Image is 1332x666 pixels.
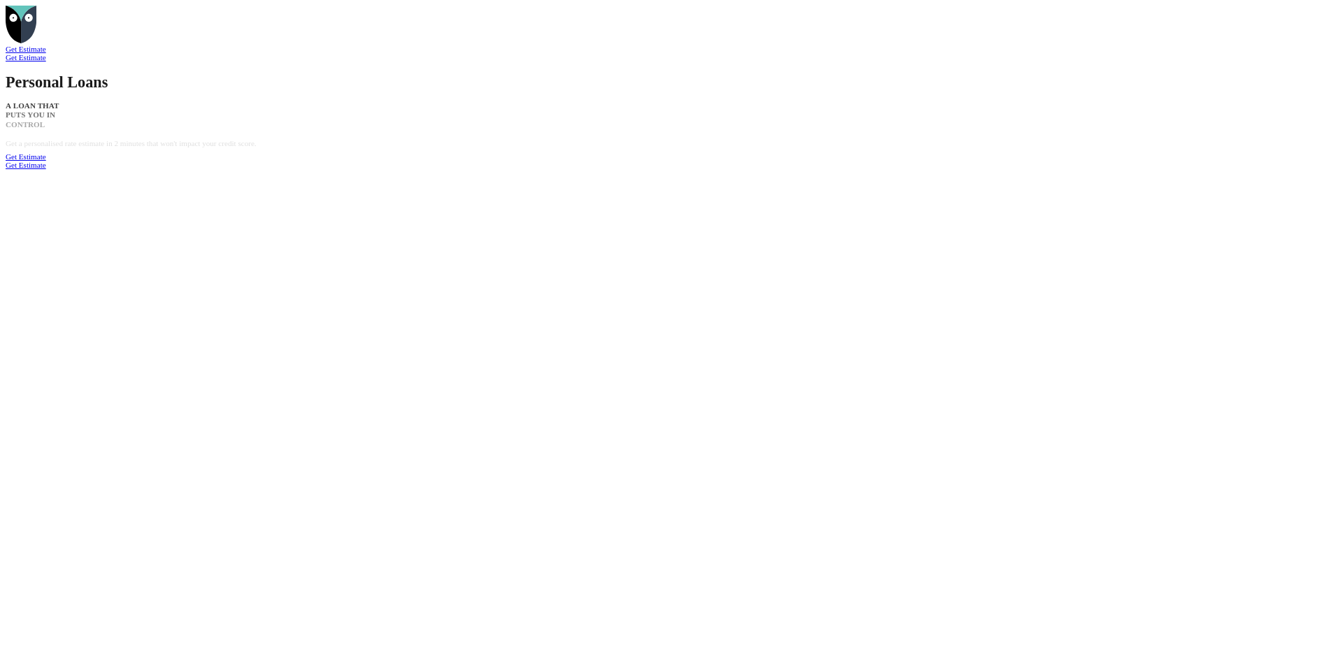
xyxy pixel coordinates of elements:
[6,120,45,128] div: CONTROL
[13,101,36,110] div: LOAN
[6,161,1326,169] div: Get Estimate
[6,101,11,110] div: A
[6,6,37,43] img: Wisr
[6,139,1326,147] p: Get a personalised rate estimate in 2 minutes that won't impact your credit score.
[6,73,1326,92] h1: Personal Loans
[6,110,25,119] div: PUTS
[6,36,37,45] a: Go to home page
[6,45,1326,61] a: Get Estimate
[47,110,55,119] div: IN
[6,152,1326,169] a: Get Estimate
[38,101,59,110] div: THAT
[6,45,1326,53] div: Get Estimate
[27,110,45,119] div: YOU
[6,101,1326,126] h4: A LOAN THAT PUTS YOU IN CONTROL
[6,152,1326,161] div: Get Estimate
[6,53,1326,61] div: Get Estimate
